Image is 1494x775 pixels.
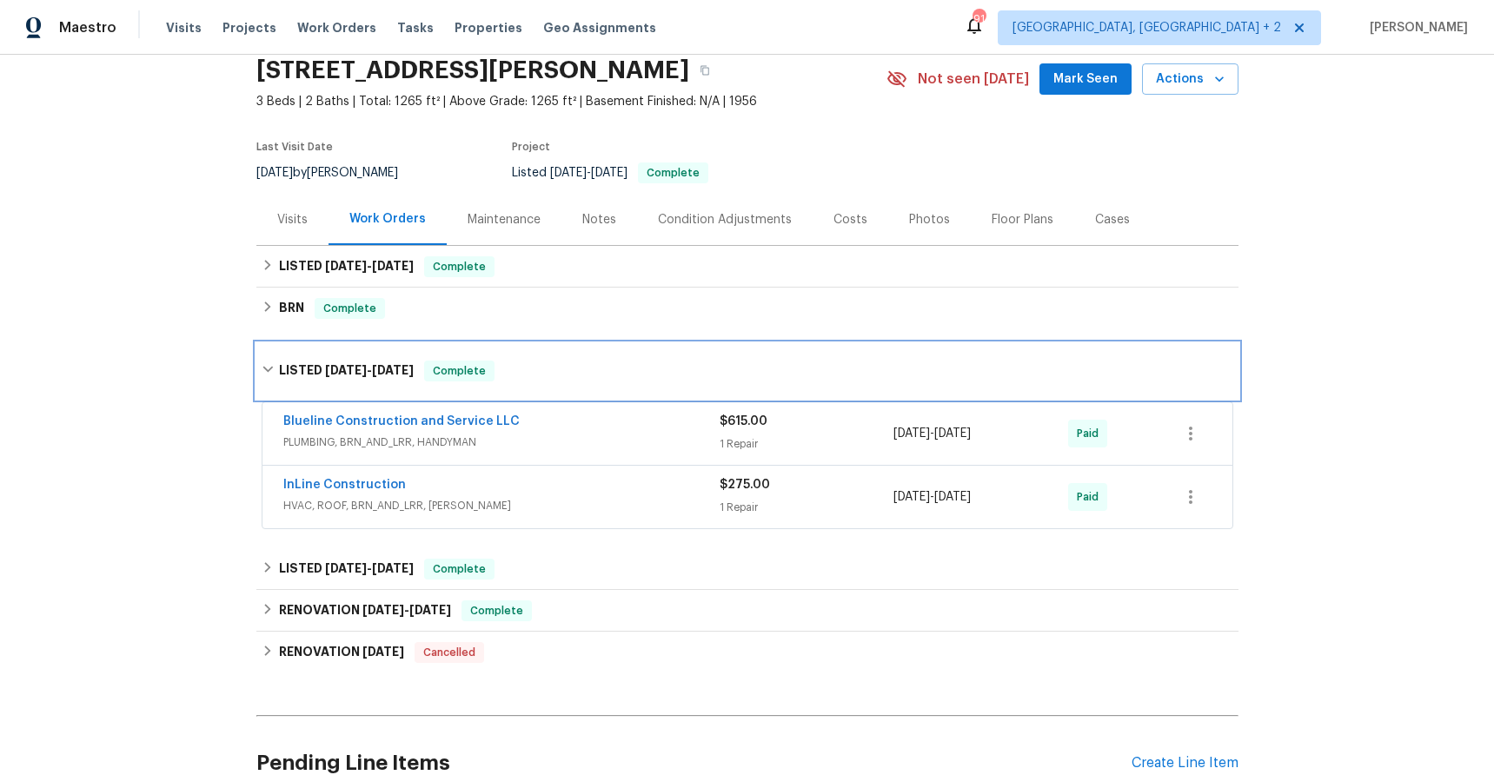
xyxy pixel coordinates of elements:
[362,604,404,616] span: [DATE]
[283,434,720,451] span: PLUMBING, BRN_AND_LRR, HANDYMAN
[893,491,930,503] span: [DATE]
[256,590,1238,632] div: RENOVATION [DATE]-[DATE]Complete
[640,168,707,178] span: Complete
[416,644,482,661] span: Cancelled
[372,364,414,376] span: [DATE]
[550,167,587,179] span: [DATE]
[256,343,1238,399] div: LISTED [DATE]-[DATE]Complete
[455,19,522,36] span: Properties
[1013,19,1281,36] span: [GEOGRAPHIC_DATA], [GEOGRAPHIC_DATA] + 2
[279,600,451,621] h6: RENOVATION
[893,488,971,506] span: -
[59,19,116,36] span: Maestro
[283,479,406,491] a: InLine Construction
[325,364,414,376] span: -
[325,562,414,574] span: -
[325,562,367,574] span: [DATE]
[279,642,404,663] h6: RENOVATION
[1039,63,1132,96] button: Mark Seen
[279,559,414,580] h6: LISTED
[893,425,971,442] span: -
[362,604,451,616] span: -
[512,142,550,152] span: Project
[992,211,1053,229] div: Floor Plans
[362,646,404,658] span: [DATE]
[426,560,493,578] span: Complete
[468,211,541,229] div: Maintenance
[720,415,767,427] span: $615.00
[283,497,720,514] span: HVAC, ROOF, BRN_AND_LRR, [PERSON_NAME]
[256,142,333,152] span: Last Visit Date
[720,499,894,516] div: 1 Repair
[256,548,1238,590] div: LISTED [DATE]-[DATE]Complete
[1053,69,1118,90] span: Mark Seen
[426,258,493,275] span: Complete
[543,19,656,36] span: Geo Assignments
[166,19,202,36] span: Visits
[1363,19,1468,36] span: [PERSON_NAME]
[720,435,894,453] div: 1 Repair
[512,167,708,179] span: Listed
[426,362,493,380] span: Complete
[279,361,414,381] h6: LISTED
[256,93,886,110] span: 3 Beds | 2 Baths | Total: 1265 ft² | Above Grade: 1265 ft² | Basement Finished: N/A | 1956
[372,562,414,574] span: [DATE]
[463,602,530,619] span: Complete
[720,479,770,491] span: $275.00
[658,211,792,229] div: Condition Adjustments
[397,22,434,34] span: Tasks
[256,632,1238,673] div: RENOVATION [DATE]Cancelled
[973,10,985,28] div: 91
[279,298,304,319] h6: BRN
[1132,755,1238,772] div: Create Line Item
[325,260,414,272] span: -
[316,300,383,317] span: Complete
[591,167,627,179] span: [DATE]
[550,167,627,179] span: -
[1142,63,1238,96] button: Actions
[934,427,971,440] span: [DATE]
[222,19,276,36] span: Projects
[918,70,1029,88] span: Not seen [DATE]
[325,364,367,376] span: [DATE]
[934,491,971,503] span: [DATE]
[689,55,720,86] button: Copy Address
[283,415,520,427] a: Blueline Construction and Service LLC
[1095,211,1130,229] div: Cases
[277,211,308,229] div: Visits
[279,256,414,277] h6: LISTED
[256,62,689,79] h2: [STREET_ADDRESS][PERSON_NAME]
[1077,425,1106,442] span: Paid
[256,167,293,179] span: [DATE]
[409,604,451,616] span: [DATE]
[297,19,376,36] span: Work Orders
[582,211,616,229] div: Notes
[256,246,1238,288] div: LISTED [DATE]-[DATE]Complete
[833,211,867,229] div: Costs
[893,427,930,440] span: [DATE]
[349,210,426,228] div: Work Orders
[256,162,419,183] div: by [PERSON_NAME]
[909,211,950,229] div: Photos
[372,260,414,272] span: [DATE]
[325,260,367,272] span: [DATE]
[1077,488,1106,506] span: Paid
[256,288,1238,329] div: BRN Complete
[1156,69,1225,90] span: Actions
